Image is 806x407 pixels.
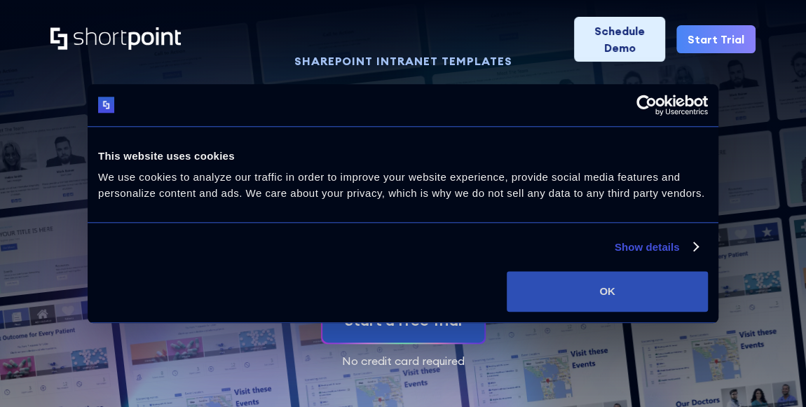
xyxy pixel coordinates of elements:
p: Trusted by teams at NASA, Samsung and 1,500+ companies [75,248,731,270]
div: This website uses cookies [98,148,708,165]
a: Home [50,27,181,51]
iframe: Chat Widget [736,340,806,407]
img: logo [98,97,114,113]
span: We use cookies to analyze our traffic in order to improve your website experience, provide social... [98,171,704,199]
h2: Design stunning SharePoint pages in minutes - no code, no hassle [75,88,731,236]
div: No credit card required [50,355,756,366]
a: Schedule Demo [574,17,665,62]
a: Usercentrics Cookiebot - opens in a new window [585,95,708,116]
a: Start Trial [676,25,756,53]
button: OK [507,271,708,312]
a: Show details [615,239,697,256]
